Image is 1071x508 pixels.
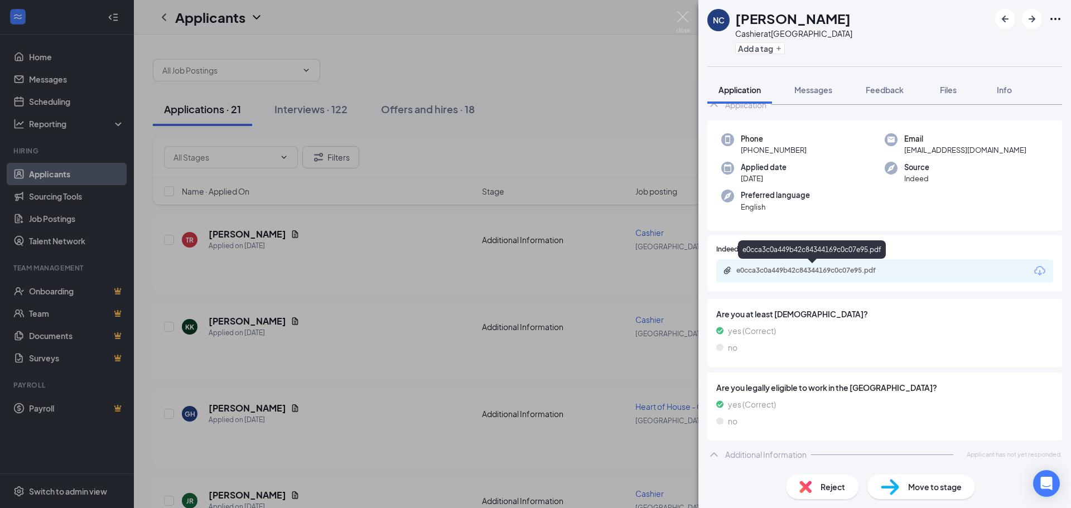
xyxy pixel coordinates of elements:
[904,133,1026,144] span: Email
[741,201,810,212] span: English
[794,85,832,95] span: Messages
[707,448,721,461] svg: ChevronUp
[741,133,807,144] span: Phone
[821,481,845,493] span: Reject
[1033,264,1046,278] svg: Download
[775,45,782,52] svg: Plus
[716,308,1053,320] span: Are you at least [DEMOGRAPHIC_DATA]?
[728,325,776,337] span: yes (Correct)
[908,481,962,493] span: Move to stage
[997,85,1012,95] span: Info
[866,85,904,95] span: Feedback
[725,99,766,110] div: Application
[728,398,776,410] span: yes (Correct)
[741,173,787,184] span: [DATE]
[741,144,807,156] span: [PHONE_NUMBER]
[904,162,929,173] span: Source
[967,449,1062,459] span: Applicant has not yet responded.
[1049,12,1062,26] svg: Ellipses
[707,98,721,112] svg: ChevronUp
[741,190,810,201] span: Preferred language
[904,144,1026,156] span: [EMAIL_ADDRESS][DOMAIN_NAME]
[995,9,1015,29] button: ArrowLeftNew
[718,85,761,95] span: Application
[1022,9,1042,29] button: ArrowRight
[998,12,1012,26] svg: ArrowLeftNew
[713,14,725,26] div: NC
[1025,12,1039,26] svg: ArrowRight
[735,42,785,54] button: PlusAdd a tag
[723,266,904,277] a: Paperclipe0cca3c0a449b42c84344169c0c07e95.pdf
[716,381,1053,394] span: Are you legally eligible to work in the [GEOGRAPHIC_DATA]?
[904,173,929,184] span: Indeed
[736,266,893,275] div: e0cca3c0a449b42c84344169c0c07e95.pdf
[728,341,737,354] span: no
[725,449,807,460] div: Additional Information
[723,266,732,275] svg: Paperclip
[940,85,957,95] span: Files
[735,9,851,28] h1: [PERSON_NAME]
[741,162,787,173] span: Applied date
[728,415,737,427] span: no
[716,244,765,255] span: Indeed Resume
[738,240,886,259] div: e0cca3c0a449b42c84344169c0c07e95.pdf
[1033,470,1060,497] div: Open Intercom Messenger
[735,28,852,39] div: Cashier at [GEOGRAPHIC_DATA]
